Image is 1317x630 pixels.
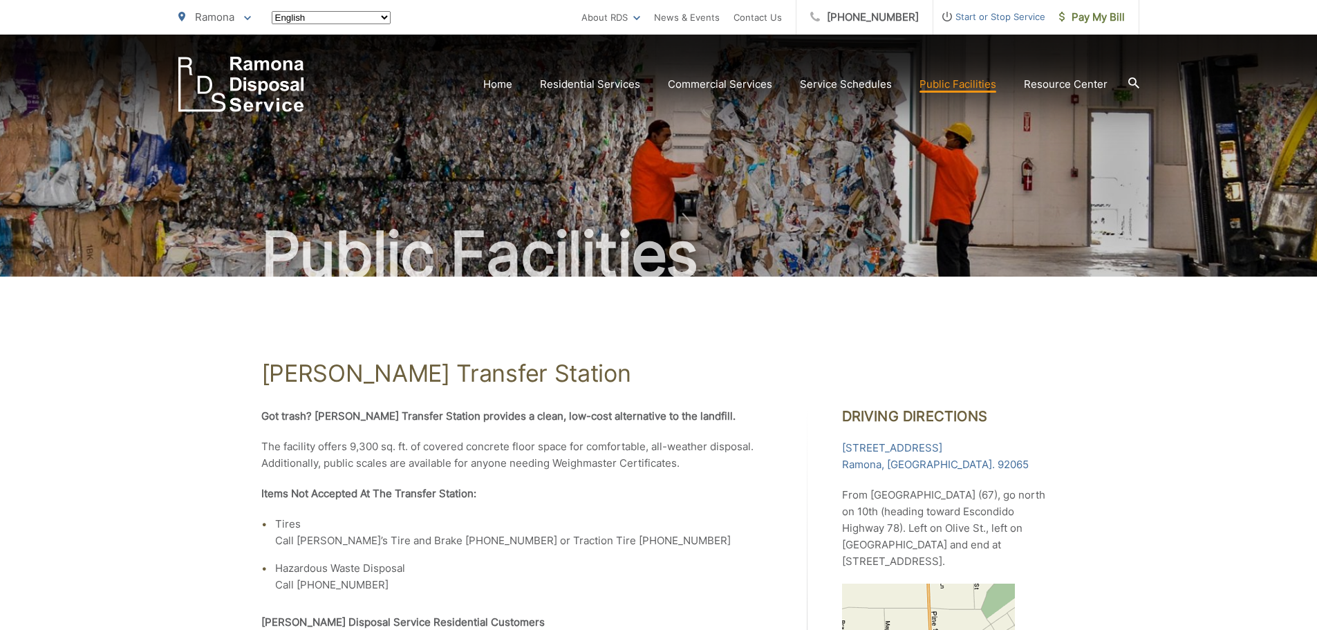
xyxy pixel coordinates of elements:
strong: Items Not Accepted At The Transfer Station: [261,487,476,500]
h2: Public Facilities [178,220,1139,289]
a: Residential Services [540,76,640,93]
a: About RDS [581,9,640,26]
p: From [GEOGRAPHIC_DATA] (67), go north on 10th (heading toward Escondido Highway 78). Left on Oliv... [842,487,1056,570]
a: Service Schedules [800,76,892,93]
h2: Driving Directions [842,408,1056,425]
a: Public Facilities [919,76,996,93]
li: Hazardous Waste Disposal Call [PHONE_NUMBER] [275,560,773,593]
span: Pay My Bill [1059,9,1125,26]
a: EDCD logo. Return to the homepage. [178,57,304,112]
strong: Got trash? [PERSON_NAME] Transfer Station provides a clean, low-cost alternative to the landfill. [261,409,736,423]
a: Commercial Services [668,76,772,93]
span: Ramona [195,10,234,24]
strong: [PERSON_NAME] Disposal Service Residential Customers [261,615,545,629]
a: Resource Center [1024,76,1108,93]
p: The facility offers 9,300 sq. ft. of covered concrete floor space for comfortable, all-weather di... [261,438,773,472]
a: [STREET_ADDRESS]Ramona, [GEOGRAPHIC_DATA]. 92065 [842,440,1029,473]
h1: [PERSON_NAME] Transfer Station [261,360,1056,387]
a: Contact Us [734,9,782,26]
a: Home [483,76,512,93]
li: Tires Call [PERSON_NAME]’s Tire and Brake [PHONE_NUMBER] or Traction Tire [PHONE_NUMBER] [275,516,773,549]
select: Select a language [272,11,391,24]
a: News & Events [654,9,720,26]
